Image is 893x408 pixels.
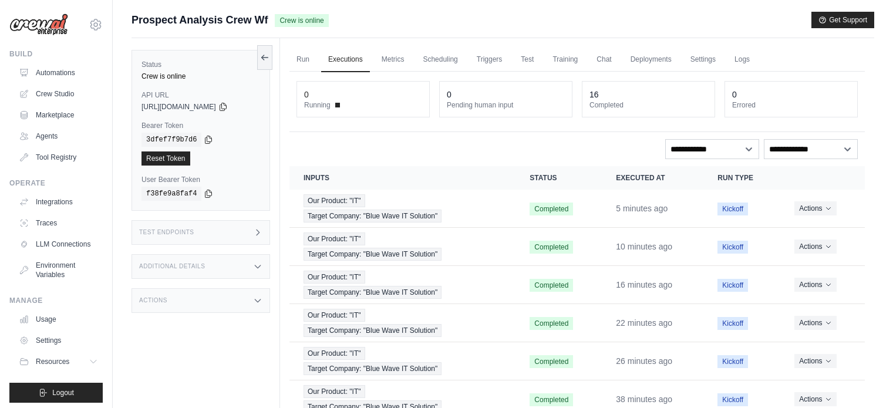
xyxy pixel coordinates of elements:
th: Status [515,166,602,190]
a: Agents [14,127,103,146]
a: View execution details for Our Product [304,347,501,375]
a: Triggers [470,48,510,72]
a: View execution details for Our Product [304,271,501,299]
a: View execution details for Our Product [304,309,501,337]
span: Resources [36,357,69,366]
dt: Pending human input [447,100,565,110]
span: Our Product: "IT" [304,309,365,322]
a: Integrations [14,193,103,211]
span: Completed [530,203,573,215]
span: Kickoff [717,355,748,368]
span: Target Company: "Blue Wave IT Solution" [304,362,442,375]
a: Reset Token [141,151,190,166]
span: Target Company: "Blue Wave IT Solution" [304,248,442,261]
button: Actions for execution [794,392,836,406]
div: Crew is online [141,72,260,81]
h3: Additional Details [139,263,205,270]
span: Our Product: "IT" [304,271,365,284]
span: Kickoff [717,317,748,330]
a: View execution details for Our Product [304,232,501,261]
div: 16 [589,89,599,100]
a: Marketplace [14,106,103,124]
time: September 4, 2025 at 14:18 IST [616,280,672,289]
span: Completed [530,279,573,292]
span: Completed [530,355,573,368]
time: September 4, 2025 at 14:08 IST [616,356,672,366]
div: Build [9,49,103,59]
dt: Completed [589,100,707,110]
a: Traces [14,214,103,232]
span: Target Company: "Blue Wave IT Solution" [304,210,442,222]
th: Run Type [703,166,780,190]
div: 0 [304,89,309,100]
span: Prospect Analysis Crew Wf [132,12,268,28]
span: Kickoff [717,203,748,215]
dt: Errored [732,100,850,110]
button: Actions for execution [794,278,836,292]
a: Chat [589,48,618,72]
span: Our Product: "IT" [304,385,365,398]
a: Logs [727,48,757,72]
span: Kickoff [717,393,748,406]
span: [URL][DOMAIN_NAME] [141,102,216,112]
a: Usage [14,310,103,329]
time: September 4, 2025 at 14:29 IST [616,204,668,213]
code: f38fe9a8faf4 [141,187,201,201]
a: LLM Connections [14,235,103,254]
label: Bearer Token [141,121,260,130]
span: Running [304,100,331,110]
span: Crew is online [275,14,328,27]
a: Test [514,48,541,72]
time: September 4, 2025 at 14:12 IST [616,318,672,328]
a: Training [545,48,585,72]
time: September 4, 2025 at 14:24 IST [616,242,672,251]
span: Logout [52,388,74,397]
img: Logo [9,14,68,36]
a: Settings [14,331,103,350]
button: Get Support [811,12,874,28]
a: Environment Variables [14,256,103,284]
span: Target Company: "Blue Wave IT Solution" [304,324,442,337]
h3: Test Endpoints [139,229,194,236]
th: Executed at [602,166,703,190]
code: 3dfef7f9b7d6 [141,133,201,147]
div: 0 [447,89,451,100]
span: Kickoff [717,241,748,254]
button: Actions for execution [794,240,836,254]
label: Status [141,60,260,69]
a: Automations [14,63,103,82]
span: Target Company: "Blue Wave IT Solution" [304,286,442,299]
div: Operate [9,178,103,188]
button: Resources [14,352,103,371]
label: API URL [141,90,260,100]
a: Settings [683,48,723,72]
button: Actions for execution [794,316,836,330]
button: Logout [9,383,103,403]
a: Run [289,48,316,72]
button: Actions for execution [794,354,836,368]
span: Completed [530,393,573,406]
a: View execution details for Our Product [304,194,501,222]
label: User Bearer Token [141,175,260,184]
a: Metrics [375,48,412,72]
a: Crew Studio [14,85,103,103]
button: Actions for execution [794,201,836,215]
a: Deployments [624,48,679,72]
th: Inputs [289,166,515,190]
span: Completed [530,241,573,254]
span: Our Product: "IT" [304,232,365,245]
time: September 4, 2025 at 13:56 IST [616,394,672,404]
a: Tool Registry [14,148,103,167]
a: Scheduling [416,48,464,72]
span: Our Product: "IT" [304,347,365,360]
span: Completed [530,317,573,330]
span: Kickoff [717,279,748,292]
span: Our Product: "IT" [304,194,365,207]
h3: Actions [139,297,167,304]
div: 0 [732,89,737,100]
div: Manage [9,296,103,305]
a: Executions [321,48,370,72]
